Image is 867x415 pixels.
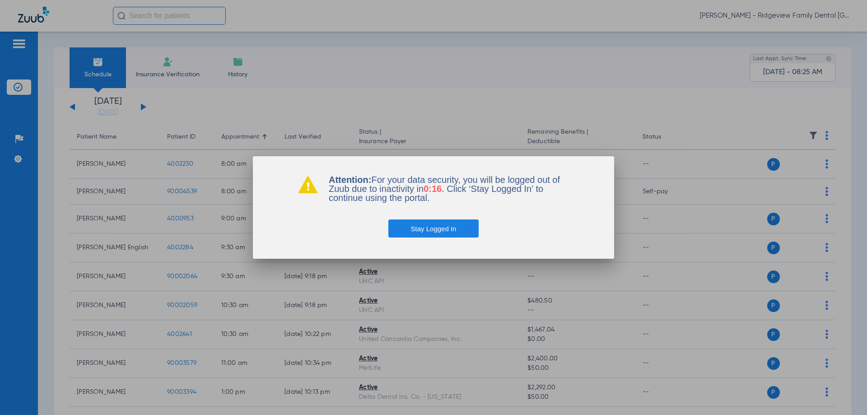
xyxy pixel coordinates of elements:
[329,175,569,202] p: For your data security, you will be logged out of Zuub due to inactivity in . Click ‘Stay Logged ...
[329,175,371,185] b: Attention:
[298,175,318,193] img: warning
[424,184,442,194] span: 0:16
[388,219,479,238] button: Stay Logged In
[822,372,867,415] iframe: Chat Widget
